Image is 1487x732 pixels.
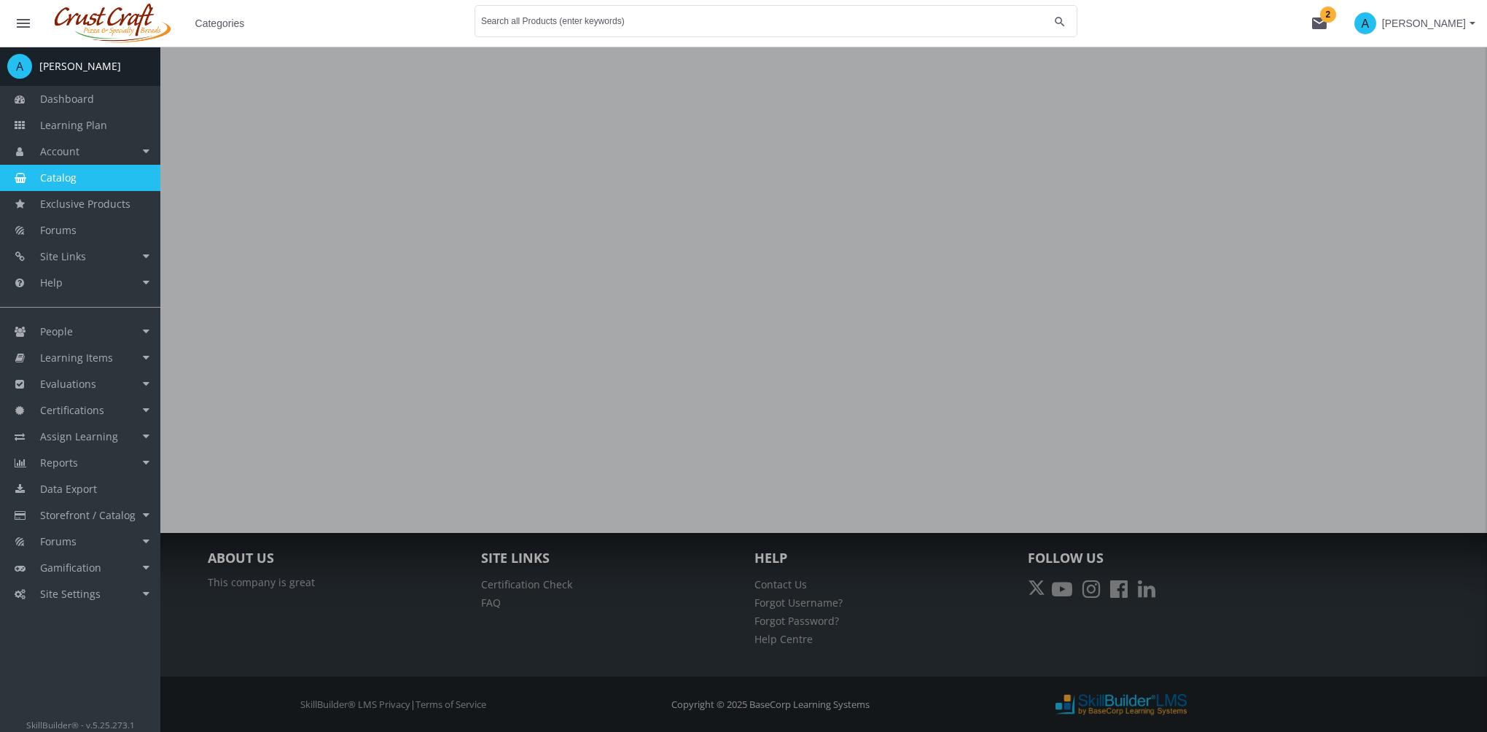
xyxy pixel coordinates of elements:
small: SkillBuilder® - v.5.25.273.1 [26,719,135,731]
span: [PERSON_NAME] [1382,10,1466,36]
span: Dashboard [40,92,94,106]
img: logo.png [47,4,179,43]
span: Evaluations [40,377,96,391]
span: Learning Items [40,351,113,365]
span: Certifications [40,403,104,417]
span: Catalog [40,171,77,184]
mat-icon: mail [1311,15,1328,32]
span: A [1354,12,1376,34]
span: A [7,54,32,79]
span: Forums [40,223,77,237]
span: Assign Learning [40,429,118,443]
span: Data Export [40,482,97,496]
span: Site Links [40,249,86,263]
span: Exclusive Products [40,197,130,211]
span: Reports [40,456,78,470]
mat-icon: menu [15,15,32,32]
span: Account [40,144,79,158]
span: Storefront / Catalog [40,508,136,522]
span: Categories [195,10,245,36]
div: [PERSON_NAME] [39,59,121,74]
span: Learning Plan [40,118,107,132]
span: Gamification [40,561,101,575]
mat-icon: search [1051,15,1069,29]
span: People [40,324,73,338]
span: Forums [40,534,77,548]
span: Help [40,276,63,289]
span: Site Settings [40,587,101,601]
